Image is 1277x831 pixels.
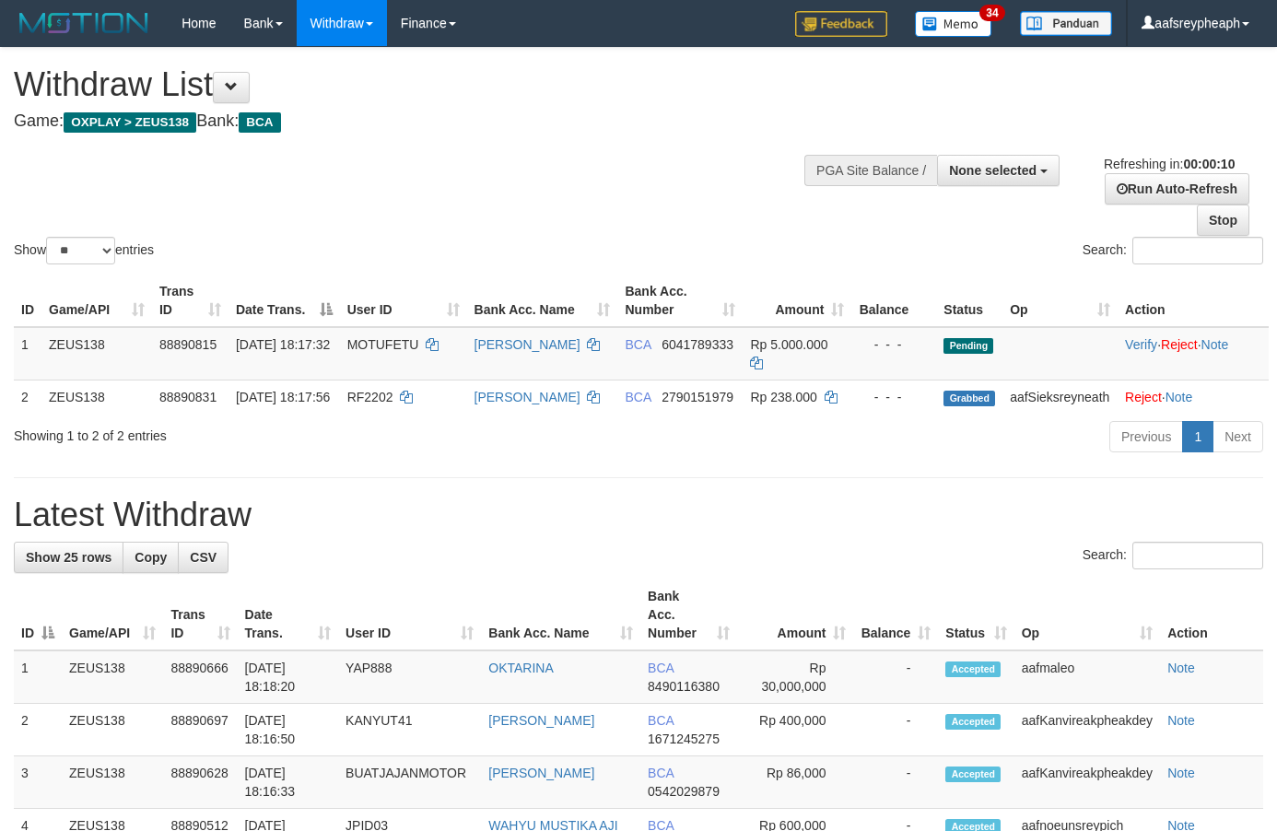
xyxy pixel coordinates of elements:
[979,5,1004,21] span: 34
[14,9,154,37] img: MOTION_logo.png
[936,275,1002,327] th: Status
[123,542,179,573] a: Copy
[617,275,743,327] th: Bank Acc. Number: activate to sort column ascending
[1014,704,1160,756] td: aafKanvireakpheakdey
[1002,275,1118,327] th: Op: activate to sort column ascending
[640,579,737,650] th: Bank Acc. Number: activate to sort column ascending
[1183,157,1235,171] strong: 00:00:10
[340,275,467,327] th: User ID: activate to sort column ascending
[648,661,674,675] span: BCA
[338,650,481,704] td: YAP888
[648,732,720,746] span: Copy 1671245275 to clipboard
[14,327,41,380] td: 1
[662,337,733,352] span: Copy 6041789333 to clipboard
[1166,390,1193,404] a: Note
[648,784,720,799] span: Copy 0542029879 to clipboard
[1002,380,1118,414] td: aafSieksreyneath
[163,704,237,756] td: 88890697
[795,11,887,37] img: Feedback.jpg
[228,275,340,327] th: Date Trans.: activate to sort column descending
[1083,542,1263,569] label: Search:
[1201,337,1229,352] a: Note
[1161,337,1198,352] a: Reject
[1104,157,1235,171] span: Refreshing in:
[949,163,1037,178] span: None selected
[26,550,111,565] span: Show 25 rows
[41,327,152,380] td: ZEUS138
[737,579,854,650] th: Amount: activate to sort column ascending
[1083,237,1263,264] label: Search:
[853,756,938,809] td: -
[239,112,280,133] span: BCA
[163,756,237,809] td: 88890628
[1125,390,1162,404] a: Reject
[859,388,929,406] div: - - -
[14,756,62,809] td: 3
[648,766,674,780] span: BCA
[190,550,217,565] span: CSV
[41,380,152,414] td: ZEUS138
[1132,542,1263,569] input: Search:
[159,390,217,404] span: 88890831
[1014,579,1160,650] th: Op: activate to sort column ascending
[14,650,62,704] td: 1
[737,650,854,704] td: Rp 30,000,000
[238,650,339,704] td: [DATE] 18:18:20
[915,11,992,37] img: Button%20Memo.svg
[1125,337,1157,352] a: Verify
[851,275,936,327] th: Balance
[481,579,640,650] th: Bank Acc. Name: activate to sort column ascending
[737,756,854,809] td: Rp 86,000
[937,155,1060,186] button: None selected
[338,756,481,809] td: BUATJAJANMOTOR
[14,380,41,414] td: 2
[62,756,163,809] td: ZEUS138
[648,713,674,728] span: BCA
[1014,756,1160,809] td: aafKanvireakpheakdey
[467,275,618,327] th: Bank Acc. Name: activate to sort column ascending
[750,337,827,352] span: Rp 5.000.000
[14,237,154,264] label: Show entries
[178,542,228,573] a: CSV
[625,337,650,352] span: BCA
[943,338,993,354] span: Pending
[853,704,938,756] td: -
[737,704,854,756] td: Rp 400,000
[1118,275,1269,327] th: Action
[14,497,1263,533] h1: Latest Withdraw
[14,275,41,327] th: ID
[163,579,237,650] th: Trans ID: activate to sort column ascending
[1118,380,1269,414] td: ·
[238,579,339,650] th: Date Trans.: activate to sort column ascending
[662,390,733,404] span: Copy 2790151979 to clipboard
[236,390,330,404] span: [DATE] 18:17:56
[859,335,929,354] div: - - -
[938,579,1013,650] th: Status: activate to sort column ascending
[135,550,167,565] span: Copy
[474,337,580,352] a: [PERSON_NAME]
[488,713,594,728] a: [PERSON_NAME]
[1167,661,1195,675] a: Note
[1020,11,1112,36] img: panduan.png
[945,661,1001,677] span: Accepted
[152,275,228,327] th: Trans ID: activate to sort column ascending
[1105,173,1249,205] a: Run Auto-Refresh
[1014,650,1160,704] td: aafmaleo
[14,66,833,103] h1: Withdraw List
[62,650,163,704] td: ZEUS138
[853,650,938,704] td: -
[14,419,519,445] div: Showing 1 to 2 of 2 entries
[943,391,995,406] span: Grabbed
[62,579,163,650] th: Game/API: activate to sort column ascending
[159,337,217,352] span: 88890815
[750,390,816,404] span: Rp 238.000
[1167,713,1195,728] a: Note
[1118,327,1269,380] td: · ·
[41,275,152,327] th: Game/API: activate to sort column ascending
[743,275,851,327] th: Amount: activate to sort column ascending
[14,704,62,756] td: 2
[347,337,419,352] span: MOTUFETU
[1160,579,1263,650] th: Action
[64,112,196,133] span: OXPLAY > ZEUS138
[1109,421,1183,452] a: Previous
